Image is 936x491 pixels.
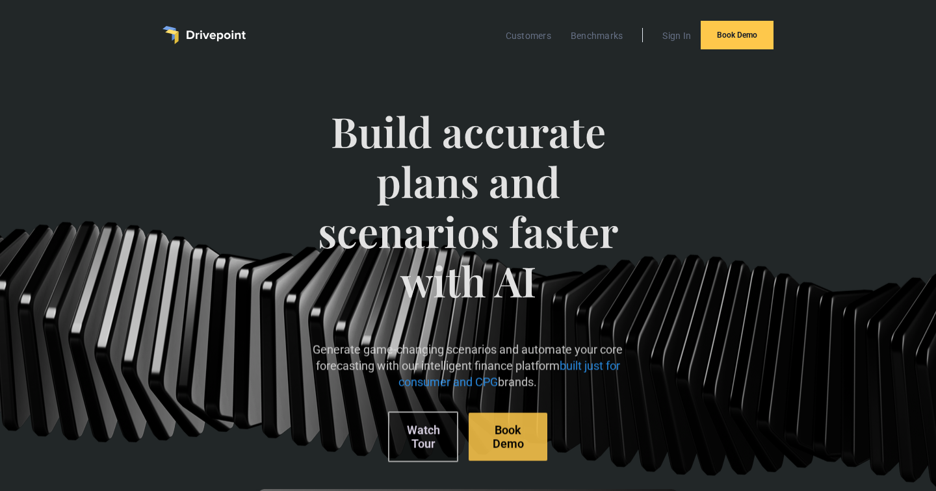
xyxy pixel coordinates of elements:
a: home [162,26,246,44]
a: Book Demo [469,412,547,460]
a: Book Demo [701,21,773,49]
span: Build accurate plans and scenarios faster with AI [309,107,627,332]
a: Benchmarks [564,27,630,44]
a: Sign In [656,27,697,44]
p: Generate game-changing scenarios and automate your core forecasting with our intelligent finance ... [309,342,627,391]
a: Watch Tour [389,411,458,462]
a: Customers [499,27,558,44]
